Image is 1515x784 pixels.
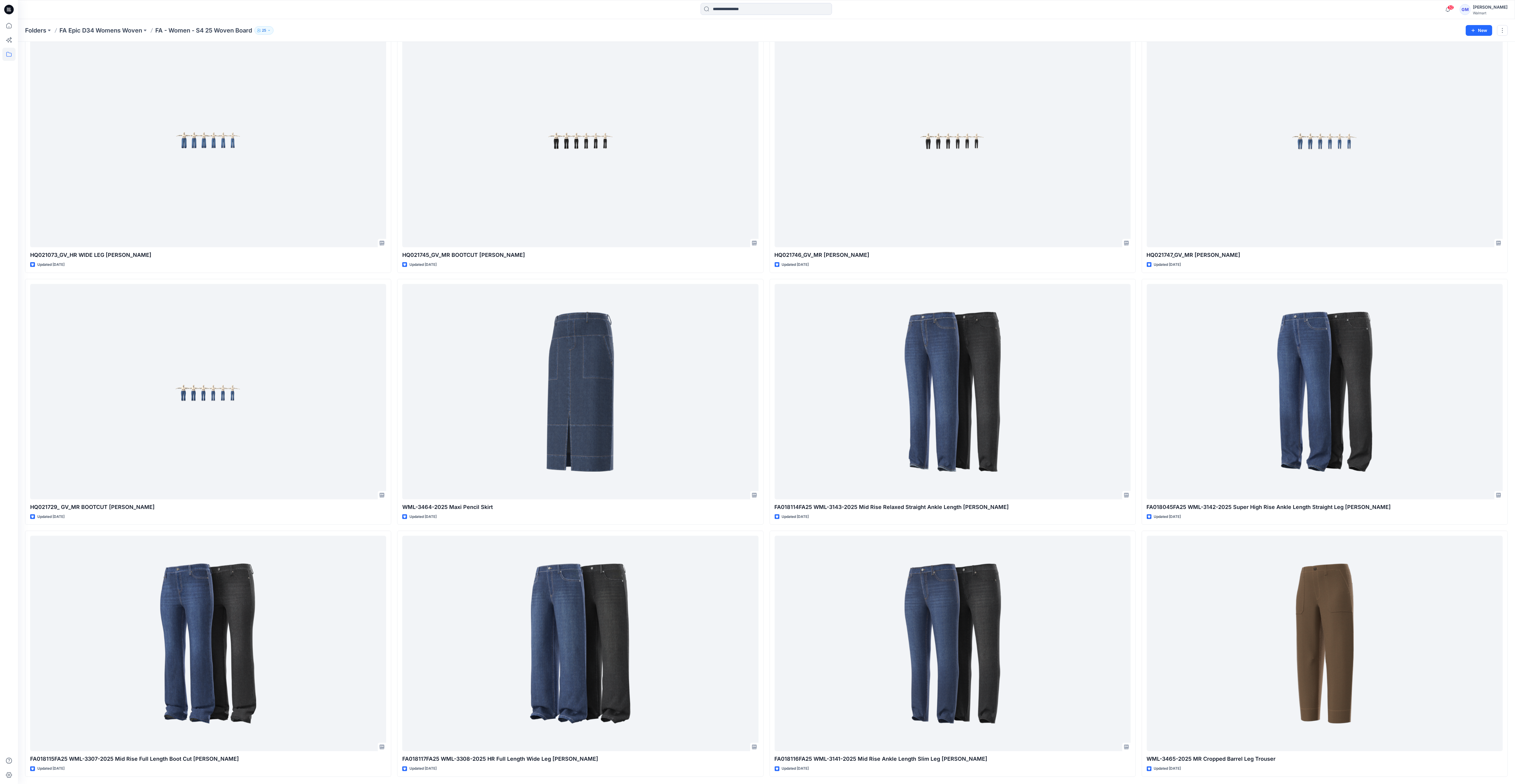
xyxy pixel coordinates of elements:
[775,32,1131,247] a: HQ021746_GV_MR SILM ANKLE JEAN
[1147,284,1503,499] a: FA018045FA25 WML-3142-2025 Super High Rise Ankle Length Straight Leg Jean
[402,32,758,247] a: HQ021745_GV_MR BOOTCUT JEAN
[155,26,252,35] p: FA - Women - S4 25 Woven Board
[775,503,1131,511] p: FA018114FA25 WML-3143-2025 Mid Rise Relaxed Straight Ankle Length [PERSON_NAME]
[1147,536,1503,751] a: WML-3465-2025 MR Cropped Barrel Leg Trouser
[402,503,758,511] p: WML-3464-2025 Maxi Pencil Skirt
[775,755,1131,763] p: FA018116FA25 WML-3141-2025 Mid Rise Ankle Length Slim Leg [PERSON_NAME]
[775,251,1131,259] p: HQ021746_GV_MR [PERSON_NAME]
[1466,25,1492,36] button: New
[409,514,437,520] p: Updated [DATE]
[30,536,386,751] a: FA018115FA25 WML-3307-2025 Mid Rise Full Length Boot Cut Jean
[25,26,46,35] a: Folders
[30,32,386,247] a: HQ021073_GV_HR WIDE LEG JEAN
[30,755,386,763] p: FA018115FA25 WML-3307-2025 Mid Rise Full Length Boot Cut [PERSON_NAME]
[37,766,65,772] p: Updated [DATE]
[775,284,1131,499] a: FA018114FA25 WML-3143-2025 Mid Rise Relaxed Straight Ankle Length Jean
[782,514,809,520] p: Updated [DATE]
[37,514,65,520] p: Updated [DATE]
[402,755,758,763] p: FA018117FA25 WML-3308-2025 HR Full Length Wide Leg [PERSON_NAME]
[1147,755,1503,763] p: WML-3465-2025 MR Cropped Barrel Leg Trouser
[1154,514,1181,520] p: Updated [DATE]
[1147,251,1503,259] p: HQ021747_GV_MR [PERSON_NAME]
[782,262,809,268] p: Updated [DATE]
[1154,262,1181,268] p: Updated [DATE]
[409,262,437,268] p: Updated [DATE]
[30,503,386,511] p: HQ021729_ GV_MR BOOTCUT [PERSON_NAME]
[1473,11,1508,15] div: Walmart
[775,536,1131,751] a: FA018116FA25 WML-3141-2025 Mid Rise Ankle Length Slim Leg Jean
[409,766,437,772] p: Updated [DATE]
[30,251,386,259] p: HQ021073_GV_HR WIDE LEG [PERSON_NAME]
[1473,4,1508,11] div: [PERSON_NAME]
[782,766,809,772] p: Updated [DATE]
[402,536,758,751] a: FA018117FA25 WML-3308-2025 HR Full Length Wide Leg Jean
[1460,4,1471,15] div: GM
[1147,503,1503,511] p: FA018045FA25 WML-3142-2025 Super High Rise Ankle Length Straight Leg [PERSON_NAME]
[1448,5,1454,10] span: 52
[59,26,142,35] a: FA Epic D34 Womens Woven
[254,26,274,35] button: 25
[1154,766,1181,772] p: Updated [DATE]
[30,284,386,499] a: HQ021729_ GV_MR BOOTCUT JEAN
[1147,32,1503,247] a: HQ021747_GV_MR SILM ANKLE JEAN
[37,262,65,268] p: Updated [DATE]
[402,251,758,259] p: HQ021745_GV_MR BOOTCUT [PERSON_NAME]
[402,284,758,499] a: WML-3464-2025 Maxi Pencil Skirt
[262,27,266,34] p: 25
